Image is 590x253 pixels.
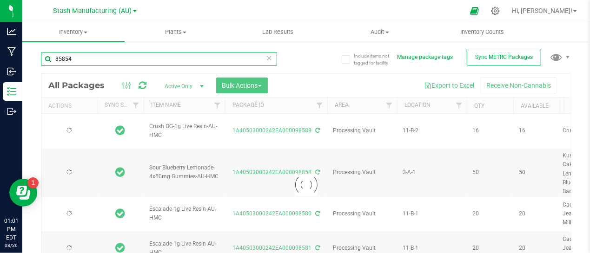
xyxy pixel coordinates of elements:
button: Sync METRC Packages [467,49,541,65]
span: Sync METRC Packages [475,54,533,60]
a: Audit [329,22,431,42]
button: Manage package tags [397,53,453,61]
span: Stash Manufacturing (AU) [53,7,132,15]
span: Include items not tagged for facility [354,52,401,66]
p: 08/26 [4,242,18,249]
p: 01:01 PM EDT [4,217,18,242]
a: Inventory [22,22,125,42]
inline-svg: Outbound [7,107,16,116]
span: Plants [125,28,226,36]
span: Hi, [PERSON_NAME]! [512,7,572,14]
span: Inventory Counts [448,28,517,36]
a: Plants [125,22,227,42]
span: Clear [266,52,272,64]
div: Manage settings [490,6,501,15]
span: Inventory [22,28,125,36]
iframe: Resource center [9,179,37,207]
span: Audit [329,28,431,36]
span: Open Ecommerce Menu [464,2,485,20]
input: Search Package ID, Item Name, SKU, Lot or Part Number... [41,52,277,66]
span: Lab Results [250,28,306,36]
a: Inventory Counts [431,22,533,42]
inline-svg: Manufacturing [7,47,16,56]
a: Lab Results [227,22,329,42]
iframe: Resource center unread badge [27,177,39,188]
inline-svg: Inbound [7,67,16,76]
inline-svg: Inventory [7,87,16,96]
inline-svg: Analytics [7,27,16,36]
